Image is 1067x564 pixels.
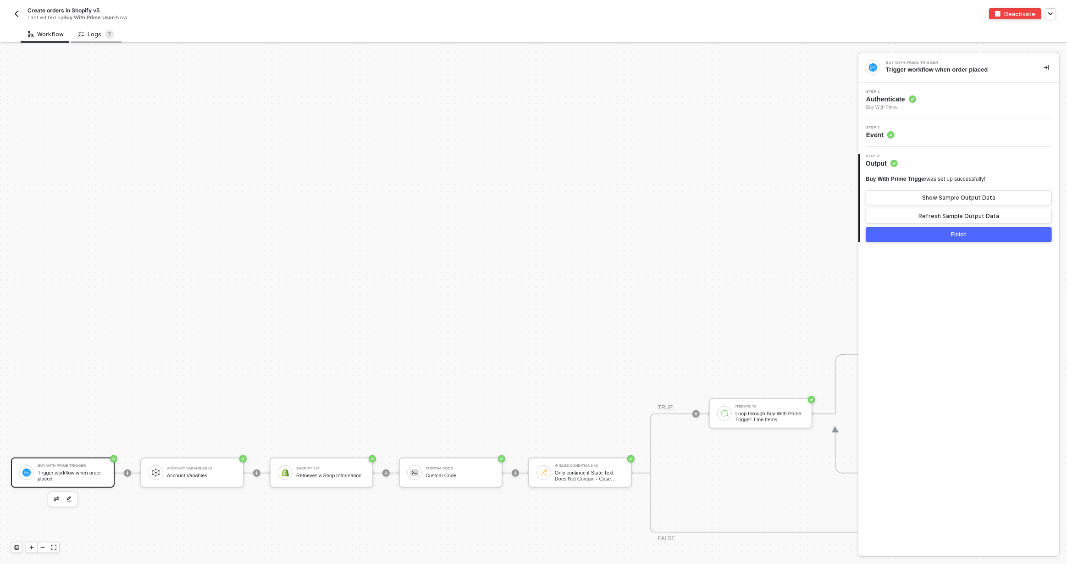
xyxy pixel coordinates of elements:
[627,455,635,463] span: icon-success-page
[866,95,916,104] span: Authenticate
[866,130,895,140] span: Event
[152,469,160,477] img: icon
[735,405,804,408] div: Iterate #2
[426,467,494,470] div: Custom Code
[28,14,513,21] div: Last edited by - Now
[11,8,22,19] button: back
[296,467,365,470] div: Shopify #17
[125,470,130,476] span: icon-play
[54,497,59,501] img: edit-cred
[693,411,699,417] span: icon-play
[78,30,114,39] div: Logs
[383,470,389,476] span: icon-play
[1004,10,1035,18] div: Deactivate
[866,90,916,94] span: Step 1
[555,464,624,468] div: If-Else Conditions #3
[369,455,376,463] span: icon-success-page
[866,159,898,168] span: Output
[513,470,518,476] span: icon-play
[866,209,1052,223] button: Refresh Sample Output Data
[866,126,895,129] span: Step 2
[720,409,729,418] img: icon
[866,176,927,182] span: Buy With Prime Trigger
[658,403,673,412] div: TRUE
[38,464,106,468] div: Buy With Prime Trigger
[886,61,1023,65] div: Buy With Prime Trigger
[22,469,31,477] img: icon
[426,473,494,479] div: Custom Code
[167,467,236,470] div: Account Variables #2
[64,494,75,505] button: edit-cred
[410,469,419,477] img: icon
[38,470,106,481] div: Trigger workflow when order placed
[886,66,1029,74] div: Trigger workflow when order placed
[254,470,260,476] span: icon-play
[869,63,877,72] img: integration-icon
[105,30,114,39] sup: 7
[922,194,995,201] div: Show Sample Output Data
[167,473,236,479] div: Account Variables
[110,455,117,463] span: icon-success-page
[995,11,1001,17] img: deactivate
[858,90,1059,111] div: Step 1Authenticate Buy With Prime
[735,411,804,422] div: Loop through Buy With Prime Trigger: Line Items
[13,10,20,17] img: back
[281,469,289,477] img: icon
[540,469,548,477] img: icon
[989,8,1041,19] button: deactivateDeactivate
[858,154,1059,242] div: Step 3Output Buy With Prime Triggerwas set up successfully!Show Sample Output DataRefresh Sample ...
[498,455,505,463] span: icon-success-page
[63,14,114,21] span: Buy With Prime User
[555,470,624,481] div: Only continue if State Text Does Not Contain - Case Sensitive CANCELLED
[866,104,916,111] span: Buy With Prime
[866,190,1052,205] button: Show Sample Output Data
[951,231,967,238] div: Finish
[296,473,365,479] div: Retrieves a Shop Information
[808,396,815,403] span: icon-success-page
[108,31,111,38] span: 7
[51,545,56,550] span: icon-expand
[51,494,62,505] button: edit-cred
[866,175,985,183] div: was set up successfully!
[866,227,1052,242] button: Finish
[239,455,247,463] span: icon-success-page
[40,545,45,550] span: icon-minus
[29,545,34,550] span: icon-play
[66,496,72,503] img: edit-cred
[866,154,898,158] span: Step 3
[658,534,675,543] div: FALSE
[918,212,999,220] div: Refresh Sample Output Data
[28,6,100,14] span: Create orders in Shopify v5
[28,31,64,38] div: Workflow
[1044,65,1049,70] span: icon-collapse-right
